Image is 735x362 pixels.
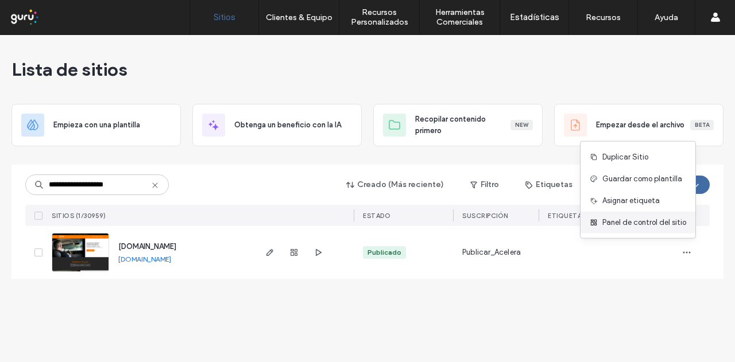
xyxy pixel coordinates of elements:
[25,8,56,18] span: Ayuda
[339,7,419,27] label: Recursos Personalizados
[52,212,106,220] span: SITIOS (1/30959)
[11,58,127,81] span: Lista de sitios
[214,12,235,22] label: Sitios
[602,217,686,228] span: Panel de control del sitio
[510,120,533,130] div: New
[462,212,508,220] span: Suscripción
[690,120,714,130] div: Beta
[554,104,724,146] div: Empezar desde el archivoBeta
[53,119,140,131] span: Empieza con una plantilla
[266,13,332,22] label: Clientes & Equipo
[510,12,559,22] label: Estadísticas
[586,13,621,22] label: Recursos
[363,212,390,220] span: ESTADO
[602,151,648,163] span: Duplicar Sitio
[602,195,660,207] span: Asignar etiqueta
[655,13,678,22] label: Ayuda
[459,176,510,194] button: Filtro
[515,176,583,194] button: Etiquetas
[462,247,521,258] span: Publicar_Acelera
[118,255,171,263] a: [DOMAIN_NAME]
[192,104,362,146] div: Obtenga un beneficio con la IA
[373,104,543,146] div: Recopilar contenido primeroNew
[602,173,682,185] span: Guardar como plantilla
[11,104,181,146] div: Empieza con una plantilla
[596,119,684,131] span: Empezar desde el archivo
[367,247,401,258] div: Publicado
[415,114,510,137] span: Recopilar contenido primero
[118,242,176,251] a: [DOMAIN_NAME]
[336,176,454,194] button: Creado (Más reciente)
[234,119,341,131] span: Obtenga un beneficio con la IA
[420,7,500,27] label: Herramientas Comerciales
[548,212,586,220] span: ETIQUETAS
